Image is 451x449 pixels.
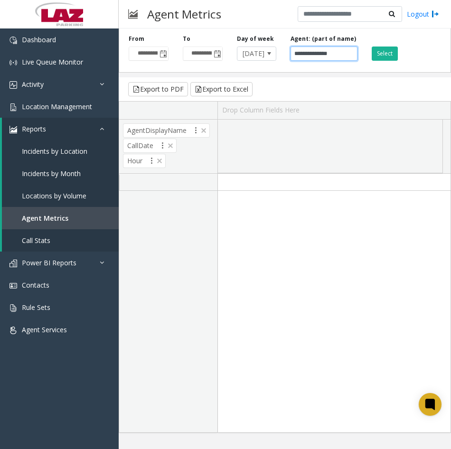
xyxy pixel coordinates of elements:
img: 'icon' [9,103,17,111]
span: Dashboard [22,35,56,44]
span: Toggle popup [212,47,222,60]
button: Export to PDF [128,82,188,96]
span: AgentDisplayName [123,123,210,138]
span: Incidents by Month [22,169,81,178]
span: [DATE] [237,47,268,60]
img: pageIcon [128,2,138,26]
span: Agent Metrics [22,214,68,223]
a: Agent Metrics [2,207,119,229]
h3: Agent Metrics [142,2,226,26]
span: Toggle popup [158,47,168,60]
img: 'icon' [9,59,17,66]
img: 'icon' [9,126,17,133]
span: Power BI Reports [22,258,76,267]
span: Contacts [22,281,49,290]
span: Reports [22,124,46,133]
img: 'icon' [9,260,17,267]
label: Day of week [237,35,274,43]
img: 'icon' [9,37,17,44]
img: 'icon' [9,304,17,312]
span: Hour [123,154,166,168]
a: Call Stats [2,229,119,252]
span: Rule Sets [22,303,50,312]
button: Export to Excel [190,82,253,96]
span: Live Queue Monitor [22,57,83,66]
span: Incidents by Location [22,147,87,156]
img: logout [432,9,439,19]
label: Agent: (part of name) [291,35,356,43]
span: Drop Column Fields Here [222,105,300,114]
span: Activity [22,80,44,89]
span: CallDate [123,139,177,153]
span: Location Management [22,102,92,111]
img: 'icon' [9,327,17,334]
label: To [183,35,190,43]
span: Call Stats [22,236,50,245]
a: Incidents by Month [2,162,119,185]
a: Incidents by Location [2,140,119,162]
a: Locations by Volume [2,185,119,207]
label: From [129,35,144,43]
span: Agent Services [22,325,67,334]
a: Reports [2,118,119,140]
span: Locations by Volume [22,191,86,200]
button: Select [372,47,398,61]
img: 'icon' [9,282,17,290]
a: Logout [407,9,439,19]
img: 'icon' [9,81,17,89]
